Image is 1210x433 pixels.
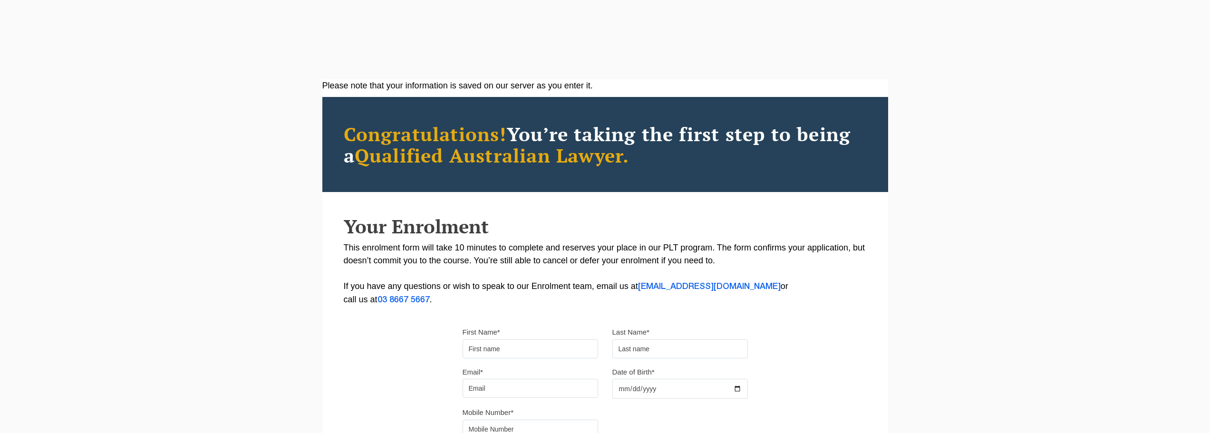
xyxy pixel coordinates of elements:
div: Please note that your information is saved on our server as you enter it. [322,79,888,92]
label: First Name* [463,327,500,337]
input: Last name [612,339,748,358]
input: Email [463,379,598,398]
a: [EMAIL_ADDRESS][DOMAIN_NAME] [638,283,781,290]
label: Last Name* [612,327,649,337]
a: 03 8667 5667 [378,296,430,304]
span: Congratulations! [344,121,507,146]
span: Qualified Australian Lawyer. [355,143,629,168]
h2: Your Enrolment [344,216,867,237]
label: Date of Birth* [612,367,655,377]
label: Email* [463,367,483,377]
h2: You’re taking the first step to being a [344,123,867,166]
label: Mobile Number* [463,408,514,417]
input: First name [463,339,598,358]
p: This enrolment form will take 10 minutes to complete and reserves your place in our PLT program. ... [344,241,867,307]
